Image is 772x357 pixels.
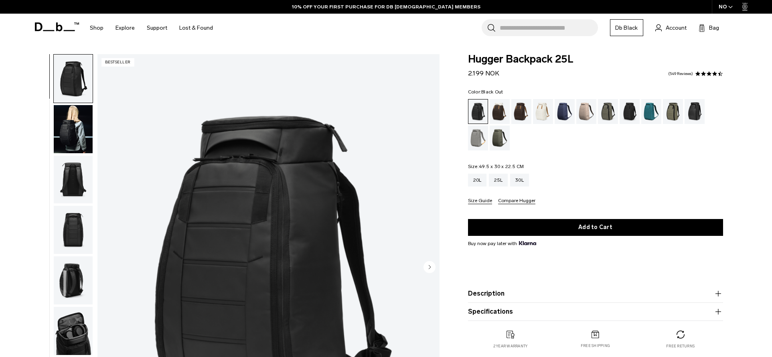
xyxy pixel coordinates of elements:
button: Next slide [423,261,436,274]
a: Support [147,14,167,42]
span: Black Out [481,89,503,95]
a: 549 reviews [668,72,693,76]
a: 20L [468,174,487,187]
button: Hugger Backpack 25L Black Out [53,105,93,154]
button: Hugger Backpack 25L Black Out [53,54,93,103]
span: Bag [709,24,719,32]
a: 10% OFF YOUR FIRST PURCHASE FOR DB [DEMOGRAPHIC_DATA] MEMBERS [292,3,480,10]
a: Sand Grey [468,126,488,150]
p: Bestseller [101,58,134,67]
a: Black Out [468,99,488,124]
a: Moss Green [490,126,510,150]
a: Espresso [511,99,531,124]
img: {"height" => 20, "alt" => "Klarna"} [519,241,536,245]
p: 2 year warranty [493,343,528,349]
button: Specifications [468,307,723,316]
a: Forest Green [598,99,618,124]
img: Hugger Backpack 25L Black Out [54,256,93,304]
button: Hugger Backpack 25L Black Out [53,205,93,254]
button: Description [468,289,723,298]
button: Size Guide [468,198,492,204]
a: 25L [489,174,508,187]
a: Db Black [610,19,643,36]
a: Cappuccino [490,99,510,124]
a: Shop [90,14,103,42]
button: Hugger Backpack 25L Black Out [53,256,93,305]
legend: Size: [468,164,524,169]
span: Hugger Backpack 25L [468,54,723,65]
a: Blue Hour [555,99,575,124]
a: Account [655,23,687,32]
button: Add to Cart [468,219,723,236]
img: Hugger Backpack 25L Black Out [54,206,93,254]
img: Hugger Backpack 25L Black Out [54,105,93,153]
a: Oatmilk [533,99,553,124]
p: Free shipping [581,343,610,349]
span: Account [666,24,687,32]
img: Hugger Backpack 25L Black Out [54,55,93,103]
a: 30L [510,174,529,187]
span: 49.5 x 30 x 22.5 CM [479,164,524,169]
legend: Color: [468,89,503,94]
span: 2.199 NOK [468,69,499,77]
a: Lost & Found [179,14,213,42]
a: Mash Green [663,99,683,124]
button: Compare Hugger [498,198,535,204]
a: Explore [115,14,135,42]
nav: Main Navigation [84,14,219,42]
button: Hugger Backpack 25L Black Out [53,155,93,204]
button: Bag [699,23,719,32]
span: Buy now pay later with [468,240,536,247]
a: Reflective Black [685,99,705,124]
img: Hugger Backpack 25L Black Out [54,156,93,204]
a: Midnight Teal [641,99,661,124]
p: Free returns [666,343,695,349]
button: Hugger Backpack 25L Black Out [53,306,93,355]
a: Fogbow Beige [576,99,596,124]
img: Hugger Backpack 25L Black Out [54,307,93,355]
a: Charcoal Grey [620,99,640,124]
